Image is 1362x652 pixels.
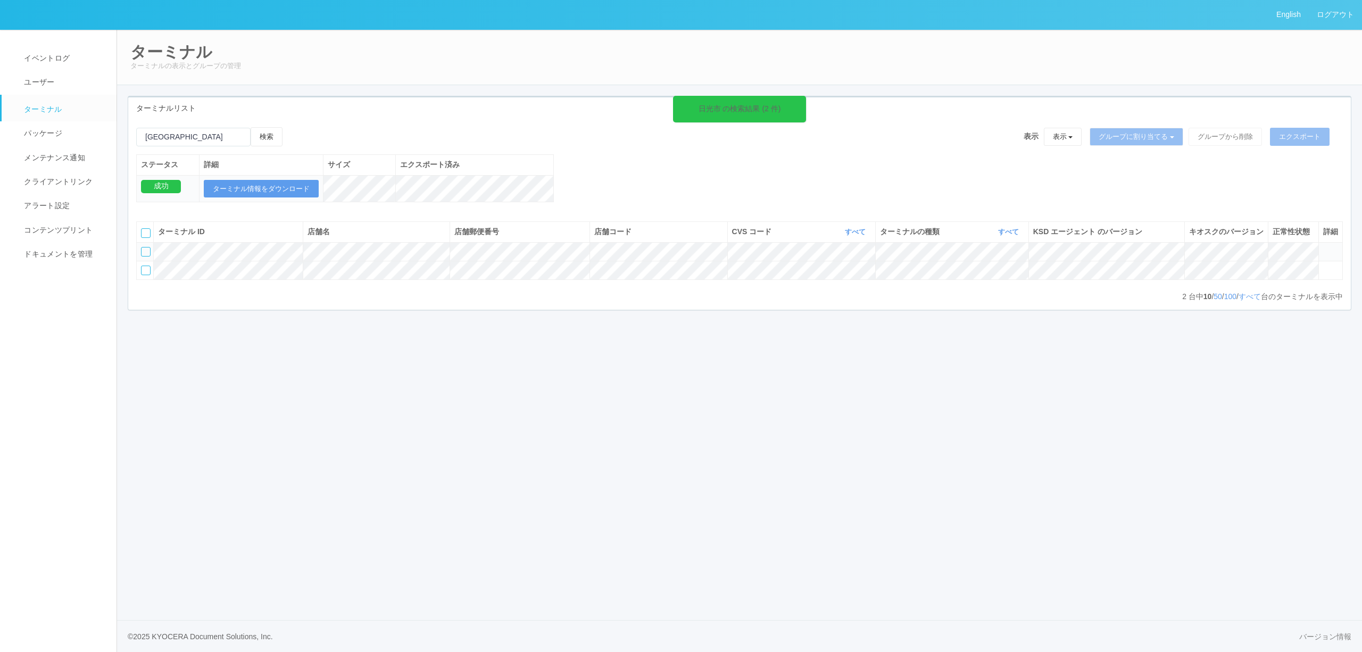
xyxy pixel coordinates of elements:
[251,127,283,146] button: 検索
[158,226,298,237] div: ターミナル ID
[699,103,781,114] div: 日光市 の検索結果 (2 件)
[842,227,871,237] button: すべて
[1239,292,1261,301] a: すべて
[128,632,273,641] span: © 2025 KYOCERA Document Solutions, Inc.
[21,129,62,137] span: パッケージ
[880,226,942,237] span: ターミナルの種類
[1182,292,1189,301] span: 2
[21,105,62,113] span: ターミナル
[1182,291,1343,302] p: 台中 / / / 台のターミナルを表示中
[1214,292,1222,301] a: 50
[204,180,319,198] button: ターミナル情報をダウンロード
[1090,128,1183,146] button: グループに割り当てる
[2,95,126,121] a: ターミナル
[998,228,1021,236] a: すべて
[454,227,499,236] span: 店舗郵便番号
[21,226,93,234] span: コンテンツプリント
[1024,131,1039,142] span: 表示
[1033,227,1142,236] span: KSD エージェント のバージョン
[130,61,1349,71] p: ターミナルの表示とグループの管理
[130,43,1349,61] h2: ターミナル
[21,201,70,210] span: アラート設定
[1189,128,1262,146] button: グループから削除
[1273,227,1310,236] span: 正常性状態
[2,218,126,242] a: コンテンツプリント
[2,194,126,218] a: アラート設定
[21,78,54,86] span: ユーザー
[308,227,330,236] span: 店舗名
[141,180,181,193] div: 成功
[732,226,775,237] span: CVS コード
[1224,292,1236,301] a: 100
[2,170,126,194] a: クライアントリンク
[1189,227,1264,236] span: キオスクのバージョン
[1044,128,1082,146] button: 表示
[21,250,93,258] span: ドキュメントを管理
[21,153,85,162] span: メンテナンス通知
[1270,128,1330,146] button: エクスポート
[400,159,549,170] div: エクスポート済み
[2,121,126,145] a: パッケージ
[21,177,93,186] span: クライアントリンク
[1299,631,1351,642] a: バージョン情報
[845,228,868,236] a: すべて
[2,46,126,70] a: イベントログ
[141,159,195,170] div: ステータス
[1323,226,1338,237] div: 詳細
[995,227,1024,237] button: すべて
[2,146,126,170] a: メンテナンス通知
[128,97,1351,119] div: ターミナルリスト
[2,242,126,266] a: ドキュメントを管理
[328,159,391,170] div: サイズ
[1203,292,1212,301] span: 10
[204,159,319,170] div: 詳細
[2,70,126,94] a: ユーザー
[594,227,632,236] span: 店舗コード
[21,54,70,62] span: イベントログ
